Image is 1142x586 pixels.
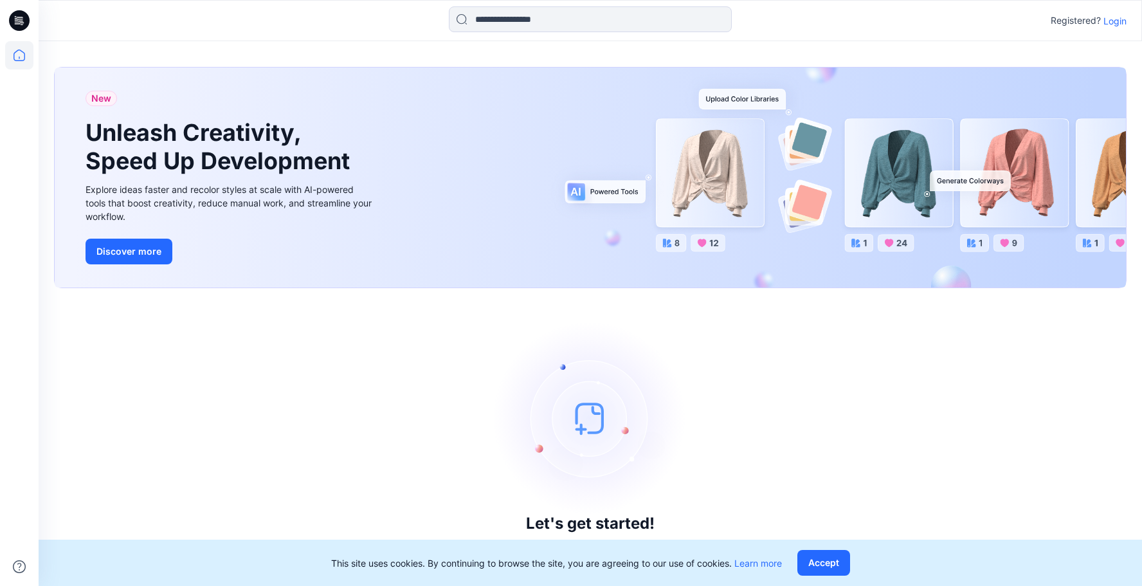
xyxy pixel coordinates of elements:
a: Learn more [734,558,782,569]
p: This site uses cookies. By continuing to browse the site, you are agreeing to our use of cookies. [331,556,782,570]
h3: Let's get started! [526,515,655,533]
p: Login [1103,14,1127,28]
p: Registered? [1051,13,1101,28]
button: Discover more [86,239,172,264]
img: empty-state-image.svg [494,322,687,515]
div: Explore ideas faster and recolor styles at scale with AI-powered tools that boost creativity, red... [86,183,375,223]
p: Click New to add a style or create a folder. [485,538,696,553]
button: Accept [797,550,850,576]
span: New [91,91,111,106]
h1: Unleash Creativity, Speed Up Development [86,119,356,174]
a: Discover more [86,239,375,264]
